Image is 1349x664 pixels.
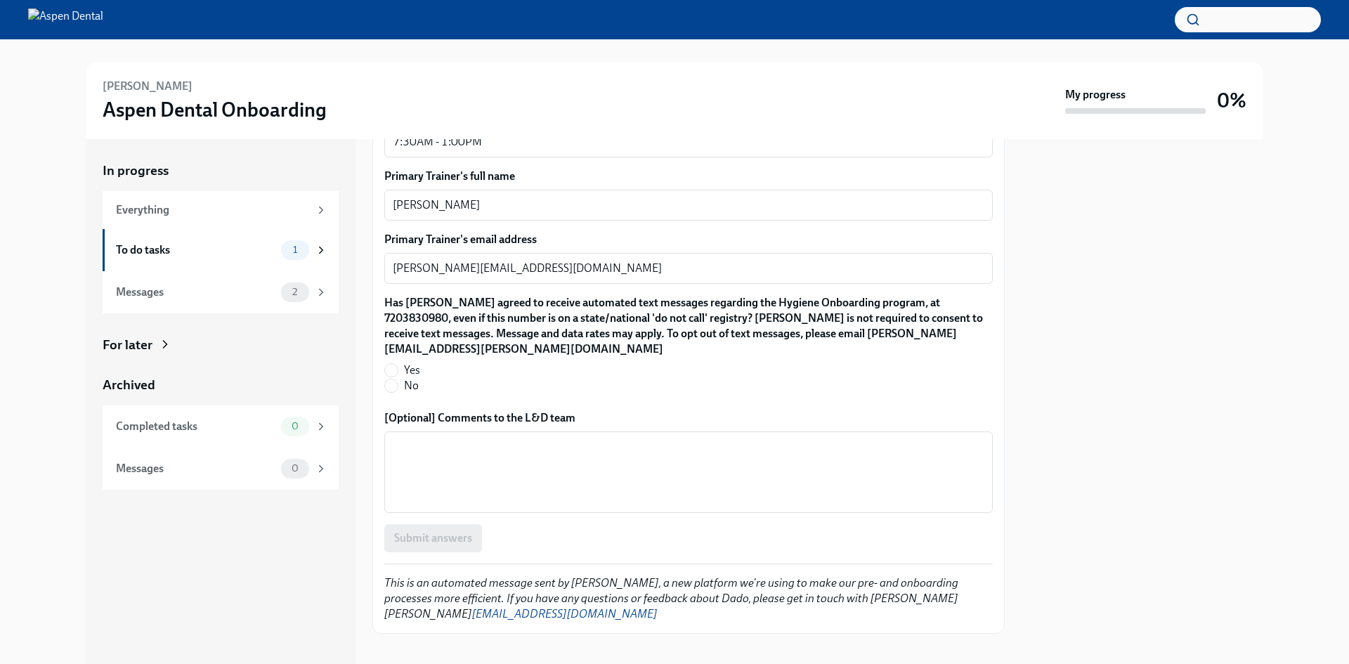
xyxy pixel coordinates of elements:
[1217,88,1246,113] h3: 0%
[103,271,339,313] a: Messages2
[283,463,307,474] span: 0
[116,419,275,434] div: Completed tasks
[116,202,309,218] div: Everything
[384,410,993,426] label: [Optional] Comments to the L&D team
[116,242,275,258] div: To do tasks
[283,421,307,431] span: 0
[404,378,419,393] span: No
[103,229,339,271] a: To do tasks1
[103,448,339,490] a: Messages0
[1065,87,1126,103] strong: My progress
[103,79,193,94] h6: [PERSON_NAME]
[103,336,339,354] a: For later
[28,8,103,31] img: Aspen Dental
[384,232,993,247] label: Primary Trainer's email address
[116,461,275,476] div: Messages
[285,245,306,255] span: 1
[103,405,339,448] a: Completed tasks0
[384,295,993,357] label: Has [PERSON_NAME] agreed to receive automated text messages regarding the Hygiene Onboarding prog...
[103,162,339,180] a: In progress
[384,576,958,620] em: This is an automated message sent by [PERSON_NAME], a new platform we're using to make our pre- a...
[393,260,984,277] textarea: [PERSON_NAME][EMAIL_ADDRESS][DOMAIN_NAME]
[284,287,306,297] span: 2
[116,285,275,300] div: Messages
[393,197,984,214] textarea: [PERSON_NAME]
[103,191,339,229] a: Everything
[103,97,327,122] h3: Aspen Dental Onboarding
[404,363,420,378] span: Yes
[472,607,658,620] a: [EMAIL_ADDRESS][DOMAIN_NAME]
[103,336,152,354] div: For later
[103,376,339,394] a: Archived
[384,169,993,184] label: Primary Trainer's full name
